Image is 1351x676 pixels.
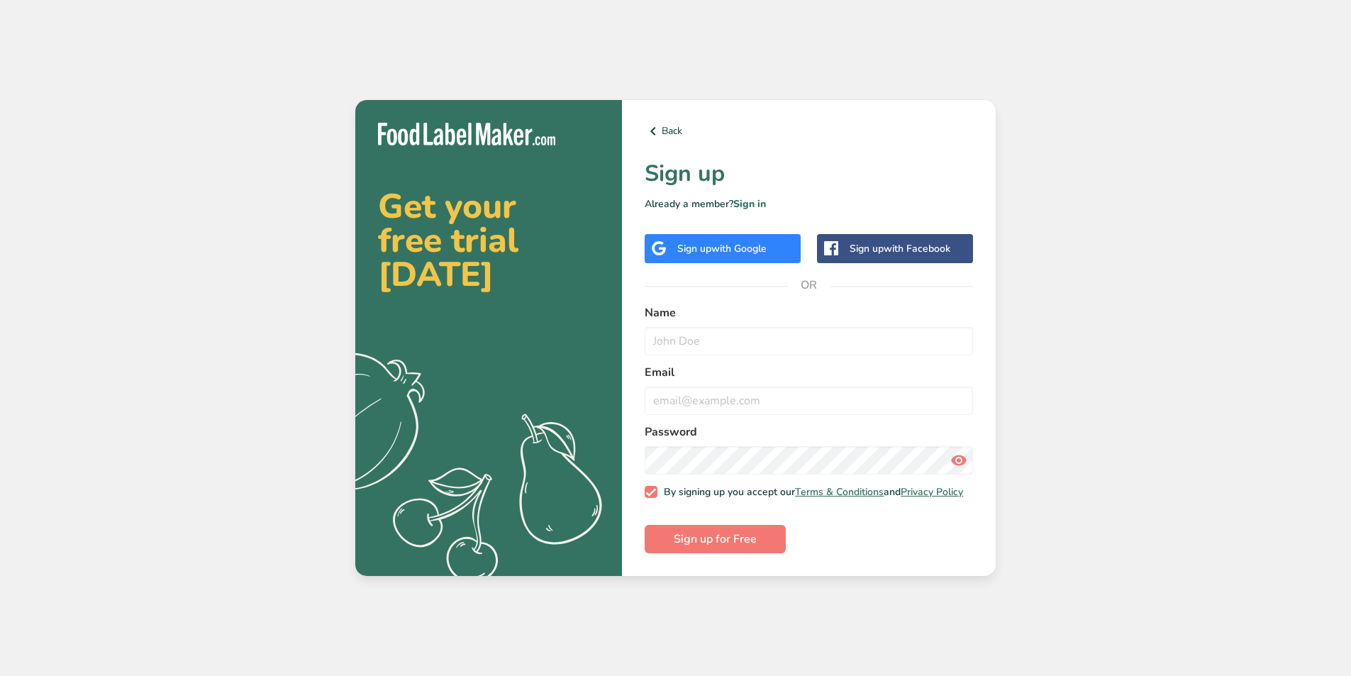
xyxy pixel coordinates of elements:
[733,197,766,211] a: Sign in
[711,242,767,255] span: with Google
[378,189,599,292] h2: Get your free trial [DATE]
[645,525,786,553] button: Sign up for Free
[645,196,973,211] p: Already a member?
[378,123,555,146] img: Food Label Maker
[850,241,950,256] div: Sign up
[645,364,973,381] label: Email
[645,123,973,140] a: Back
[657,486,964,499] span: By signing up you accept our and
[788,264,830,306] span: OR
[795,485,884,499] a: Terms & Conditions
[677,241,767,256] div: Sign up
[645,304,973,321] label: Name
[645,423,973,440] label: Password
[645,387,973,415] input: email@example.com
[645,157,973,191] h1: Sign up
[884,242,950,255] span: with Facebook
[674,531,757,548] span: Sign up for Free
[901,485,963,499] a: Privacy Policy
[645,327,973,355] input: John Doe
